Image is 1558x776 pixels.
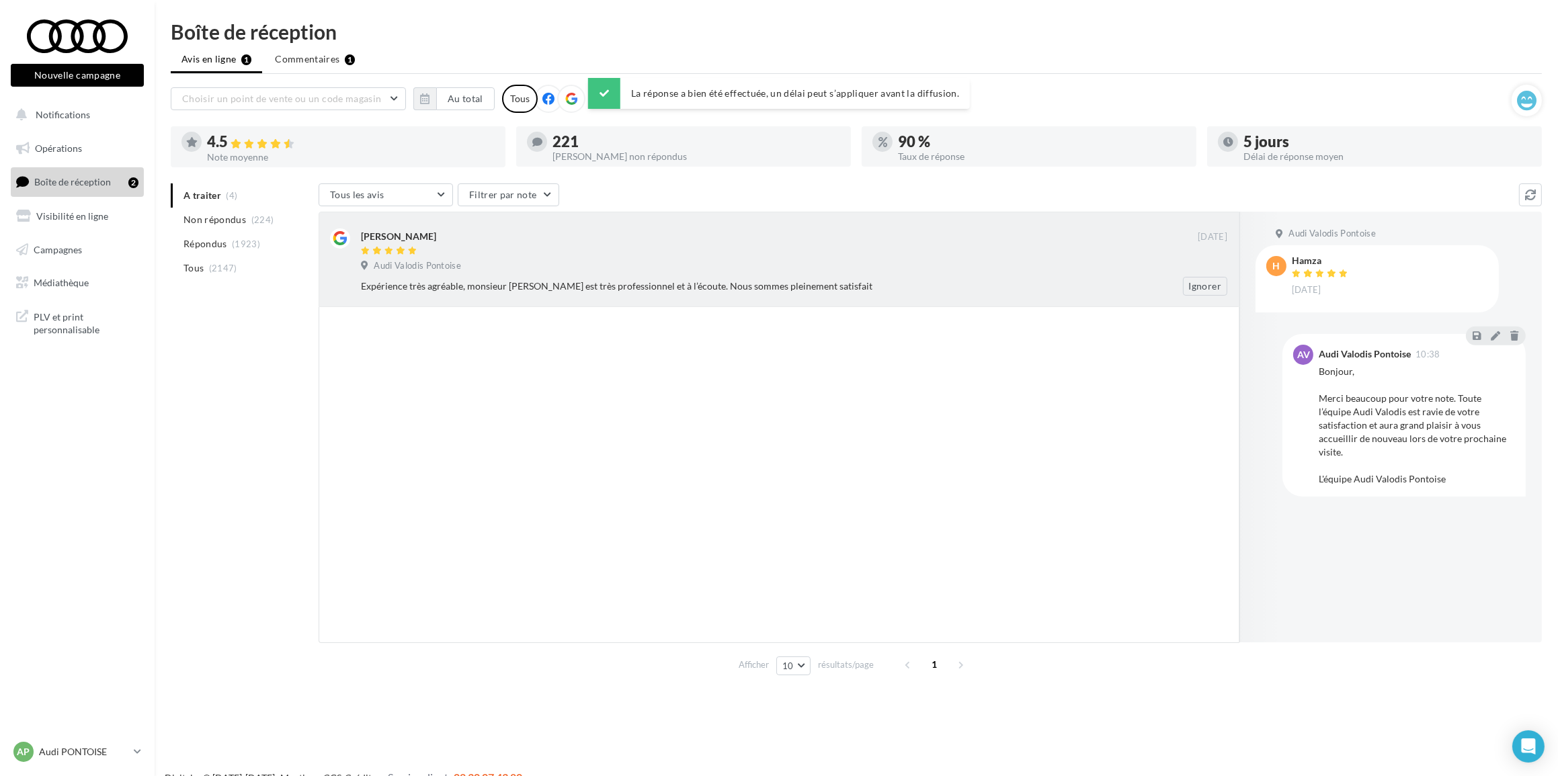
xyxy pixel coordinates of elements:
[1319,349,1411,359] div: Audi Valodis Pontoise
[502,85,538,113] div: Tous
[898,134,1186,149] div: 90 %
[36,109,90,120] span: Notifications
[739,658,769,671] span: Afficher
[436,87,495,110] button: Au total
[924,654,945,675] span: 1
[413,87,495,110] button: Au total
[776,656,811,675] button: 10
[1416,350,1440,359] span: 10:38
[207,134,495,150] div: 4.5
[209,263,237,273] span: (2147)
[171,87,406,110] button: Choisir un point de vente ou un code magasin
[458,183,559,206] button: Filtrer par note
[319,183,453,206] button: Tous les avis
[1273,259,1280,273] span: H
[275,52,339,66] span: Commentaires
[588,78,970,109] div: La réponse a bien été effectuée, un délai peut s’appliquer avant la diffusion.
[171,21,1542,42] div: Boîte de réception
[361,279,1140,293] div: Expérience très agréable, monsieur [PERSON_NAME] est très professionnel et à l’écoute. Nous somme...
[361,230,436,243] div: [PERSON_NAME]
[1512,730,1545,763] div: Open Intercom Messenger
[39,745,128,759] p: Audi PONTOISE
[782,660,794,671] span: 10
[183,261,204,275] span: Tous
[1198,231,1227,243] span: [DATE]
[1183,277,1227,296] button: Ignorer
[1288,228,1376,240] span: Audi Valodis Pontoise
[17,745,30,759] span: AP
[1243,152,1531,161] div: Délai de réponse moyen
[182,93,381,104] span: Choisir un point de vente ou un code magasin
[898,152,1186,161] div: Taux de réponse
[330,189,384,200] span: Tous les avis
[128,177,138,188] div: 2
[1292,284,1321,296] span: [DATE]
[34,176,111,187] span: Boîte de réception
[34,243,82,255] span: Campagnes
[8,167,147,196] a: Boîte de réception2
[818,658,874,671] span: résultats/page
[8,269,147,297] a: Médiathèque
[11,739,144,765] a: AP Audi PONTOISE
[251,214,274,225] span: (224)
[8,134,147,163] a: Opérations
[8,202,147,230] a: Visibilité en ligne
[232,239,260,249] span: (1923)
[8,302,147,342] a: PLV et print personnalisable
[8,236,147,264] a: Campagnes
[1297,348,1310,361] span: AV
[36,210,108,222] span: Visibilité en ligne
[207,153,495,162] div: Note moyenne
[1319,365,1515,486] div: Bonjour, Merci beaucoup pour votre note. Toute l’équipe Audi Valodis est ravie de votre satisfact...
[552,134,840,149] div: 221
[8,101,141,129] button: Notifications
[552,152,840,161] div: [PERSON_NAME] non répondus
[1243,134,1531,149] div: 5 jours
[374,260,461,272] span: Audi Valodis Pontoise
[34,277,89,288] span: Médiathèque
[34,308,138,337] span: PLV et print personnalisable
[1292,256,1351,265] div: Hamza
[35,142,82,154] span: Opérations
[183,213,246,226] span: Non répondus
[345,54,355,65] div: 1
[11,64,144,87] button: Nouvelle campagne
[183,237,227,251] span: Répondus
